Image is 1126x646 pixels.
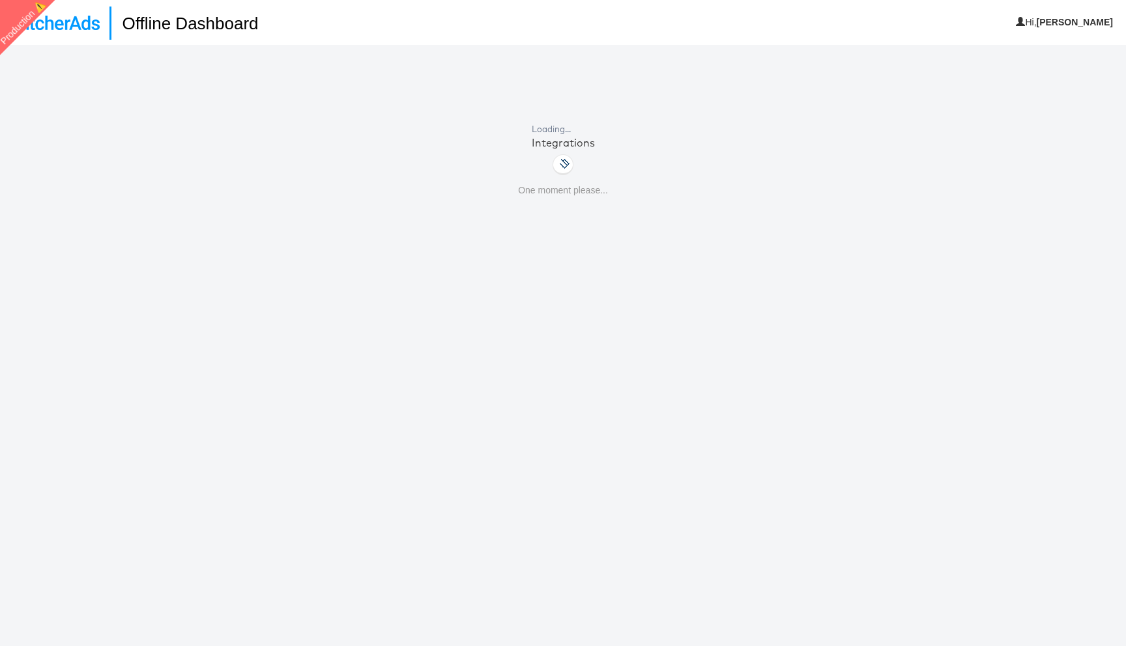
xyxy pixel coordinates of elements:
[109,7,258,40] h1: Offline Dashboard
[1037,17,1113,27] b: [PERSON_NAME]
[10,16,100,30] img: StitcherAds
[532,135,595,150] div: Integrations
[518,184,608,197] p: One moment please...
[532,123,595,135] div: Loading...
